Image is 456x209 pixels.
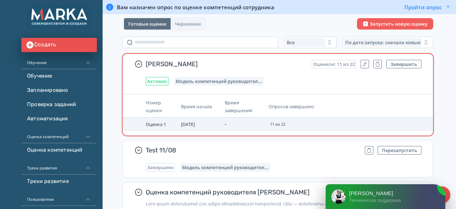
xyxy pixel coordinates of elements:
[378,146,421,155] button: Перезапустить
[284,37,337,48] button: Все
[357,18,433,30] button: Запустить новую оценку
[181,103,212,110] span: Время начала
[349,198,440,203] jdiv: Техническая поддержка
[21,143,97,157] a: Оценка компетенций
[21,38,97,52] button: Создать
[342,37,433,48] button: По дате запуска: сначала новые
[147,164,173,170] span: Завершено
[147,78,167,84] span: Активно
[175,21,201,27] span: Черновики
[146,201,421,207] span: Этот опрос предназначен для оценки управленческих компетенций. Цель — объективно оценить уровень ...
[21,189,97,206] div: Пользователи
[21,52,97,69] div: Обучение
[269,103,314,110] span: Опросов завершено
[345,40,420,45] span: По дате запуска: сначала новые
[404,4,450,11] button: Пройти опрос
[146,146,359,155] span: Test 11/08
[21,83,97,98] a: Запланировано
[21,112,97,126] a: Автоматизация
[21,157,97,174] div: Треки развития
[146,188,394,197] span: Оценка компетенций руководителя [PERSON_NAME]
[222,117,266,131] td: -
[146,99,162,114] span: Номер оценки
[128,21,166,27] span: Готовые оценки
[176,78,262,84] span: Модель компетенций руководителя (Митрофанова Гульчачак)
[21,69,97,83] a: Обучение
[287,40,295,45] span: Все
[27,4,91,29] img: https://files.teachbase.ru/system/account/50582/logo/medium-f5c71650e90bff48e038c85a25739627.png
[21,174,97,189] a: Треки развития
[124,18,171,30] button: Готовые оценки
[21,126,97,143] div: Оценка компетенций
[181,121,195,127] span: [DATE]
[146,60,306,68] span: [PERSON_NAME]
[182,164,269,170] span: Модель компетенций руководителя (Митрофанова Гульчачак)
[349,190,435,197] jdiv: [PERSON_NAME]
[21,98,97,112] a: Проверка заданий
[386,60,421,68] button: Завершить
[270,122,285,126] span: 11 из 22
[117,4,274,11] span: Вам назначен опрос по оценке компетенций сотрудника
[225,99,252,114] span: Время завершения
[313,61,355,67] span: Оценили: 11 из 22
[146,121,166,127] span: Оценка 1
[171,18,205,30] button: Черновики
